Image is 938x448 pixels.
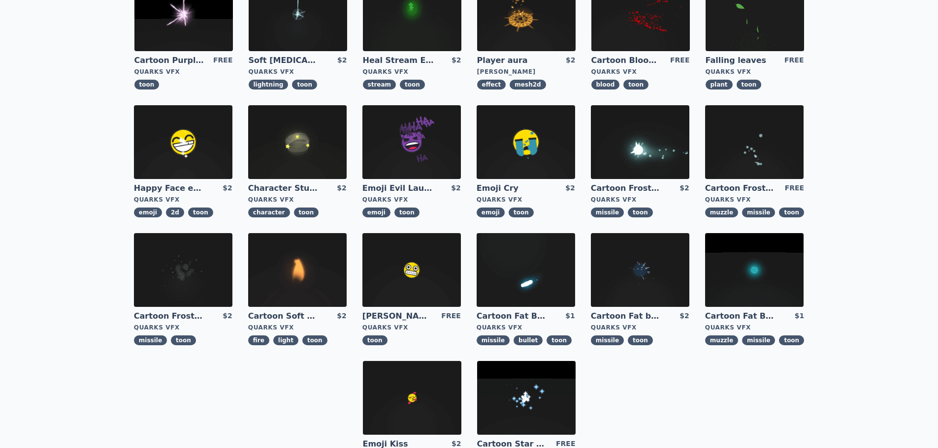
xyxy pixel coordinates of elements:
[706,55,776,66] a: Falling leaves
[134,335,167,345] span: missile
[248,311,319,322] a: Cartoon Soft CandleLight
[670,55,689,66] div: FREE
[363,68,461,76] div: Quarks VFX
[705,208,738,217] span: muzzle
[705,324,804,331] div: Quarks VFX
[302,335,327,345] span: toon
[779,335,804,345] span: toon
[591,208,624,217] span: missile
[248,183,319,194] a: Character Stun Effect
[362,196,461,204] div: Quarks VFX
[362,311,433,322] a: [PERSON_NAME]
[779,208,804,217] span: toon
[337,55,347,66] div: $2
[565,311,575,322] div: $1
[591,196,689,204] div: Quarks VFX
[591,324,689,331] div: Quarks VFX
[477,80,506,90] span: effect
[134,183,205,194] a: Happy Face emoji
[742,335,775,345] span: missile
[249,80,289,90] span: lightning
[134,105,232,179] img: imgAlt
[337,183,346,194] div: $2
[705,335,738,345] span: muzzle
[628,208,653,217] span: toon
[223,311,232,322] div: $2
[213,55,232,66] div: FREE
[705,311,776,322] a: Cartoon Fat Bullet Muzzle Flash
[452,55,461,66] div: $2
[337,311,346,322] div: $2
[188,208,213,217] span: toon
[705,183,776,194] a: Cartoon Frost Missile Muzzle Flash
[451,183,460,194] div: $2
[705,196,804,204] div: Quarks VFX
[679,311,689,322] div: $2
[362,208,390,217] span: emoji
[362,183,433,194] a: Emoji Evil Laugh
[591,105,689,179] img: imgAlt
[705,233,804,307] img: imgAlt
[785,183,804,194] div: FREE
[679,183,689,194] div: $2
[134,68,233,76] div: Quarks VFX
[509,208,534,217] span: toon
[510,80,546,90] span: mesh2d
[547,335,572,345] span: toon
[294,208,319,217] span: toon
[248,324,347,331] div: Quarks VFX
[705,105,804,179] img: imgAlt
[477,183,548,194] a: Emoji Cry
[363,361,461,435] img: imgAlt
[273,335,298,345] span: light
[591,335,624,345] span: missile
[134,196,232,204] div: Quarks VFX
[248,233,347,307] img: imgAlt
[363,80,396,90] span: stream
[591,311,662,322] a: Cartoon Fat bullet explosion
[441,311,460,322] div: FREE
[134,324,232,331] div: Quarks VFX
[394,208,420,217] span: toon
[134,208,162,217] span: emoji
[134,311,205,322] a: Cartoon Frost Missile Explosion
[566,55,575,66] div: $2
[706,68,804,76] div: Quarks VFX
[477,324,575,331] div: Quarks VFX
[249,68,347,76] div: Quarks VFX
[591,55,662,66] a: Cartoon Blood Splash
[362,105,461,179] img: imgAlt
[477,335,510,345] span: missile
[134,55,205,66] a: Cartoon Purple [MEDICAL_DATA]
[362,324,461,331] div: Quarks VFX
[591,68,690,76] div: Quarks VFX
[292,80,317,90] span: toon
[171,335,196,345] span: toon
[248,196,347,204] div: Quarks VFX
[565,183,575,194] div: $2
[223,183,232,194] div: $2
[477,55,548,66] a: Player aura
[249,55,320,66] a: Soft [MEDICAL_DATA]
[742,208,775,217] span: missile
[628,335,653,345] span: toon
[134,80,160,90] span: toon
[795,311,804,322] div: $1
[477,233,575,307] img: imgAlt
[591,183,662,194] a: Cartoon Frost Missile
[623,80,648,90] span: toon
[400,80,425,90] span: toon
[784,55,804,66] div: FREE
[591,233,689,307] img: imgAlt
[477,208,505,217] span: emoji
[477,105,575,179] img: imgAlt
[362,233,461,307] img: imgAlt
[477,361,576,435] img: imgAlt
[248,105,347,179] img: imgAlt
[248,335,269,345] span: fire
[737,80,762,90] span: toon
[363,55,434,66] a: Heal Stream Effect
[477,68,576,76] div: [PERSON_NAME]
[248,208,290,217] span: character
[134,233,232,307] img: imgAlt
